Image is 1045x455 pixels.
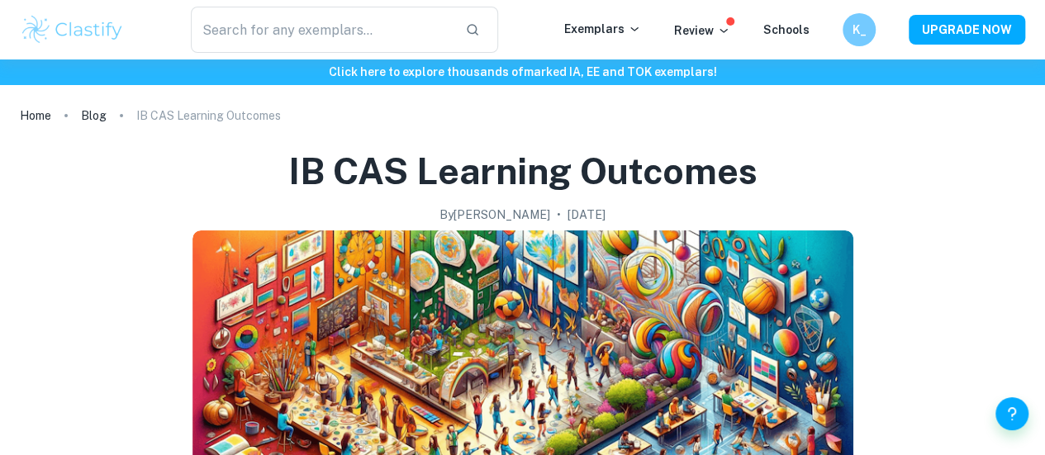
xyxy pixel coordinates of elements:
h2: By [PERSON_NAME] [439,206,550,224]
a: Home [20,104,51,127]
button: Help and Feedback [995,397,1028,430]
a: Blog [81,104,107,127]
button: K_ [843,13,876,46]
p: • [557,206,561,224]
input: Search for any exemplars... [191,7,452,53]
button: UPGRADE NOW [909,15,1025,45]
a: Schools [763,23,810,36]
p: Review [674,21,730,40]
p: Exemplars [564,20,641,38]
h6: K_ [850,21,869,39]
h6: Click here to explore thousands of marked IA, EE and TOK exemplars ! [3,63,1042,81]
img: Clastify logo [20,13,125,46]
p: IB CAS Learning Outcomes [136,107,281,125]
h1: IB CAS Learning Outcomes [288,147,758,196]
h2: [DATE] [568,206,606,224]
